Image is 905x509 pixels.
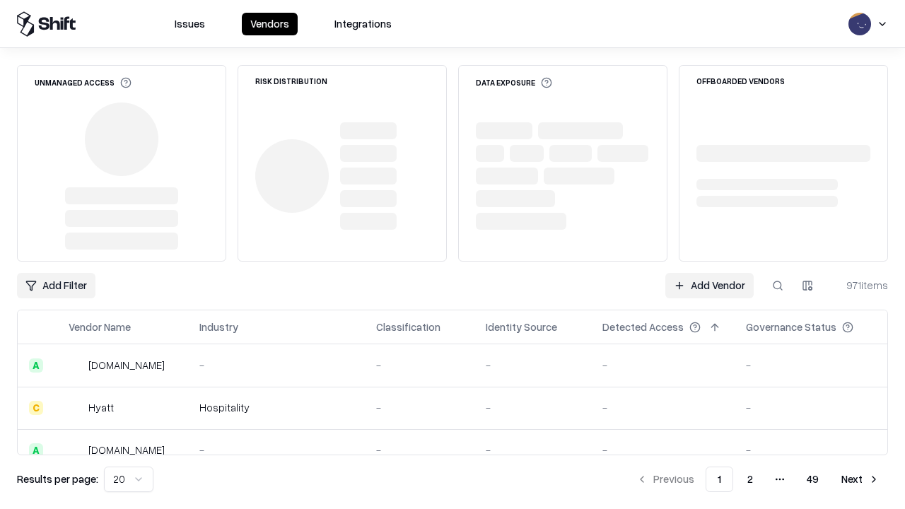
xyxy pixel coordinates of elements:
div: Offboarded Vendors [696,77,785,85]
nav: pagination [628,467,888,492]
div: C [29,401,43,415]
button: Next [833,467,888,492]
div: - [602,358,723,373]
div: Data Exposure [476,77,552,88]
div: - [486,358,580,373]
img: Hyatt [69,401,83,415]
div: [DOMAIN_NAME] [88,443,165,457]
img: intrado.com [69,358,83,373]
button: 2 [736,467,764,492]
div: - [746,400,876,415]
div: Governance Status [746,320,836,334]
div: Hyatt [88,400,114,415]
div: Unmanaged Access [35,77,132,88]
div: A [29,358,43,373]
div: A [29,443,43,457]
div: - [602,443,723,457]
p: Results per page: [17,472,98,486]
a: Add Vendor [665,273,754,298]
div: Identity Source [486,320,557,334]
button: Issues [166,13,214,35]
div: - [746,443,876,457]
div: - [376,443,463,457]
button: 1 [706,467,733,492]
button: 49 [795,467,830,492]
div: - [746,358,876,373]
div: - [199,358,354,373]
button: Integrations [326,13,400,35]
div: Industry [199,320,238,334]
div: - [602,400,723,415]
div: Hospitality [199,400,354,415]
div: Risk Distribution [255,77,327,85]
div: [DOMAIN_NAME] [88,358,165,373]
div: Vendor Name [69,320,131,334]
div: - [199,443,354,457]
div: - [376,400,463,415]
div: Detected Access [602,320,684,334]
button: Add Filter [17,273,95,298]
div: Classification [376,320,440,334]
div: 971 items [831,278,888,293]
div: - [376,358,463,373]
img: primesec.co.il [69,443,83,457]
div: - [486,400,580,415]
div: - [486,443,580,457]
button: Vendors [242,13,298,35]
